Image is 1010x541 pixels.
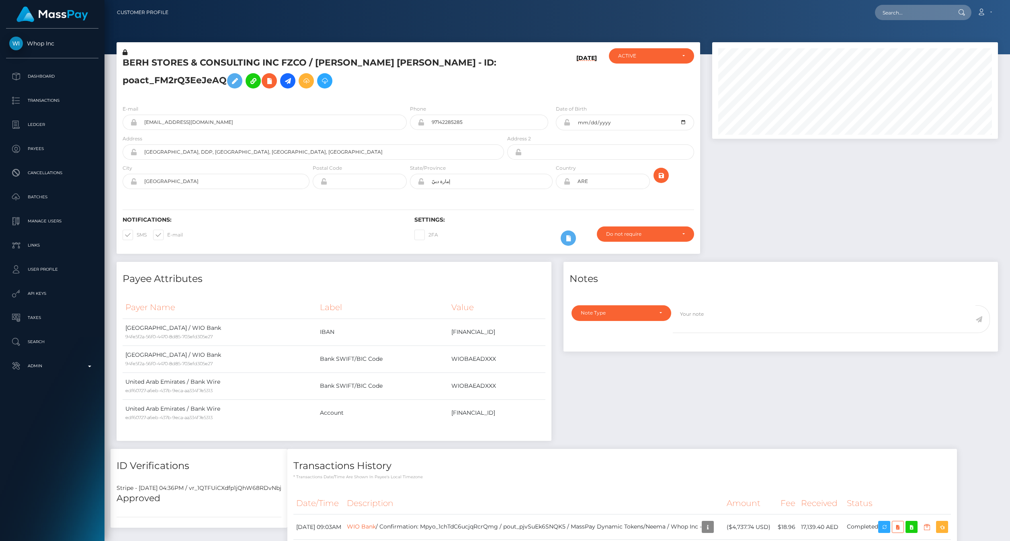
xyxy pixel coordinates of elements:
a: Manage Users [6,211,98,231]
td: / Confirmation: Mpyo_1chTdC6ucjqRcrQmg / pout_pjvSuEk6SNQK5 / MassPay Dynamic Tokens/Neema / Whop... [344,514,724,540]
th: Received [798,492,844,514]
small: 94fe5f2a-56f0-4470-8d85-703efd305e27 [125,334,213,339]
a: Dashboard [6,66,98,86]
th: Label [317,296,449,319]
p: Taxes [9,312,95,324]
td: Account [317,399,449,426]
th: Date/Time [293,492,344,514]
td: [GEOGRAPHIC_DATA] / WIO Bank [123,319,317,346]
td: United Arab Emirates / Bank Wire [123,399,317,426]
label: Postal Code [313,165,342,172]
a: Initiate Payout [280,73,295,88]
a: Payees [6,139,98,159]
td: IBAN [317,319,449,346]
label: Address [123,135,142,142]
div: Note Type [581,310,653,316]
h4: Transactions History [293,459,951,473]
p: Search [9,336,95,348]
label: State/Province [410,165,446,172]
td: Bank SWIFT/BIC Code [317,346,449,372]
td: United Arab Emirates / Bank Wire [123,372,317,399]
p: Manage Users [9,215,95,227]
p: Payees [9,143,95,155]
label: Country [556,165,576,172]
a: Customer Profile [117,4,168,21]
p: * Transactions date/time are shown in payee's local timezone [293,474,951,480]
h6: Settings: [414,216,694,223]
span: Whop Inc [6,40,98,47]
small: edf60727-a6eb-437b-9eca-aa334f7e5313 [125,388,213,393]
p: Admin [9,360,95,372]
p: Dashboard [9,70,95,82]
input: Search... [875,5,951,20]
td: 17,139.40 AED [798,514,844,540]
p: Links [9,239,95,251]
td: $18.96 [774,514,798,540]
p: Transactions [9,95,95,107]
img: Whop Inc [9,37,23,50]
h5: Approved [117,492,281,505]
label: Address 2 [507,135,531,142]
p: User Profile [9,263,95,276]
a: API Keys [6,284,98,304]
td: [DATE] 09:03AM [293,514,344,540]
td: WIOBAEADXXX [449,346,545,372]
th: Description [344,492,724,514]
a: Search [6,332,98,352]
small: edf60727-a6eb-437b-9eca-aa334f7e5313 [125,415,213,420]
label: Phone [410,105,426,113]
td: Completed [844,514,951,540]
p: Cancellations [9,167,95,179]
p: Batches [9,191,95,203]
a: Taxes [6,308,98,328]
th: Value [449,296,545,319]
small: 94fe5f2a-56f0-4470-8d85-703efd305e27 [125,361,213,366]
div: ACTIVE [618,53,676,59]
div: Do not require [606,231,676,237]
a: Admin [6,356,98,376]
td: Bank SWIFT/BIC Code [317,372,449,399]
th: Payer Name [123,296,317,319]
td: [GEOGRAPHIC_DATA] / WIO Bank [123,346,317,372]
label: E-mail [153,230,183,240]
a: Batches [6,187,98,207]
label: Date of Birth [556,105,587,113]
td: ($4,737.74 USD) [724,514,774,540]
label: SMS [123,230,147,240]
a: WIO Bank [347,523,376,530]
h4: ID Verifications [117,459,281,473]
button: ACTIVE [609,48,694,64]
label: 2FA [414,230,438,240]
p: Ledger [9,119,95,131]
p: API Keys [9,288,95,300]
th: Amount [724,492,774,514]
h4: Notes [570,272,992,286]
h6: [DATE] [576,55,597,95]
th: Status [844,492,951,514]
label: E-mail [123,105,138,113]
td: WIOBAEADXXX [449,372,545,399]
label: City [123,165,132,172]
a: Links [6,235,98,255]
td: [FINANCIAL_ID] [449,399,545,426]
img: MassPay Logo [16,6,88,22]
button: Do not require [597,226,694,242]
h5: BERH STORES & CONSULTING INC FZCO / [PERSON_NAME] [PERSON_NAME] - ID: poact_FM2rQ3EeJeAQ [123,57,500,93]
th: Fee [774,492,798,514]
button: Note Type [572,305,672,321]
td: [FINANCIAL_ID] [449,319,545,346]
div: Stripe - [DATE] 04:36PM / vr_1QTFUiCXdfp1jQhW68RDvNbj [111,484,287,492]
h6: Notifications: [123,216,402,223]
h4: Payee Attributes [123,272,545,286]
a: User Profile [6,259,98,280]
a: Transactions [6,91,98,111]
a: Ledger [6,115,98,135]
a: Cancellations [6,163,98,183]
